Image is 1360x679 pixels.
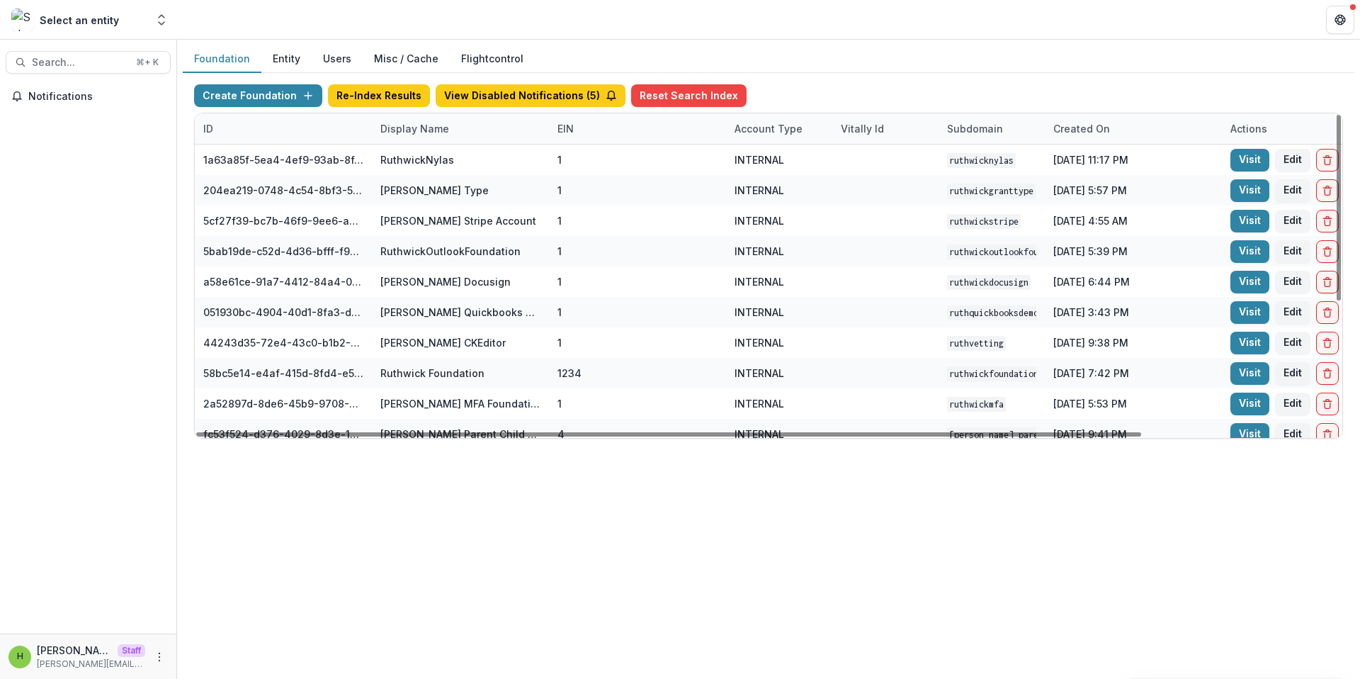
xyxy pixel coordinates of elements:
[557,366,582,381] div: 1234
[735,335,784,350] div: INTERNAL
[735,213,784,228] div: INTERNAL
[1230,332,1269,354] a: Visit
[1275,332,1310,354] button: Edit
[947,336,1006,351] code: ruthvetting
[557,183,562,198] div: 1
[947,305,1041,320] code: ruthquickbooksdemo
[1045,419,1222,449] div: [DATE] 9:41 PM
[1230,271,1269,293] a: Visit
[1316,149,1339,172] button: Delete Foundation
[37,643,112,658] p: [PERSON_NAME]
[1316,301,1339,324] button: Delete Foundation
[947,245,1075,259] code: ruthwickoutlookfoundation
[151,649,168,666] button: More
[1045,113,1222,144] div: Created on
[735,152,784,167] div: INTERNAL
[1316,240,1339,263] button: Delete Foundation
[380,366,484,381] div: Ruthwick Foundation
[203,427,363,442] div: fc53f524-d376-4029-8d3e-197c7dfb3dd9
[195,121,222,136] div: ID
[380,335,506,350] div: [PERSON_NAME] CKEditor
[557,427,565,442] div: 4
[1230,240,1269,263] a: Visit
[1316,332,1339,354] button: Delete Foundation
[1230,423,1269,446] a: Visit
[194,84,322,107] button: Create Foundation
[735,427,784,442] div: INTERNAL
[1222,121,1276,136] div: Actions
[37,658,145,670] p: [PERSON_NAME][EMAIL_ADDRESS][DOMAIN_NAME]
[549,113,726,144] div: EIN
[203,183,363,198] div: 204ea219-0748-4c54-8bf3-5686ff2488bc
[939,113,1045,144] div: Subdomain
[1230,362,1269,385] a: Visit
[133,55,161,70] div: ⌘ + K
[312,45,363,73] button: Users
[436,84,625,107] button: View Disabled Notifications (5)
[1275,210,1310,232] button: Edit
[1045,388,1222,419] div: [DATE] 5:53 PM
[1275,301,1310,324] button: Edit
[726,113,832,144] div: Account Type
[947,153,1016,168] code: ruthwicknylas
[557,274,562,289] div: 1
[549,121,582,136] div: EIN
[735,183,784,198] div: INTERNAL
[947,366,1041,381] code: ruthwickfoundation
[1316,210,1339,232] button: Delete Foundation
[6,85,171,108] button: Notifications
[1316,179,1339,202] button: Delete Foundation
[380,305,540,320] div: [PERSON_NAME] Quickbooks Demo
[203,152,363,167] div: 1a63a85f-5ea4-4ef9-93ab-8f42c3adb600
[735,396,784,411] div: INTERNAL
[17,652,23,661] div: Himanshu
[372,113,549,144] div: Display Name
[152,6,171,34] button: Open entity switcher
[947,214,1021,229] code: ruthwickstripe
[28,91,165,103] span: Notifications
[328,84,430,107] button: Re-Index Results
[1275,179,1310,202] button: Edit
[947,275,1031,290] code: ruthwickdocusign
[380,396,540,411] div: [PERSON_NAME] MFA Foundation
[1275,423,1310,446] button: Edit
[203,305,363,320] div: 051930bc-4904-40d1-8fa3-dcfde07447cb
[557,213,562,228] div: 1
[1275,149,1310,172] button: Edit
[726,121,811,136] div: Account Type
[1275,393,1310,415] button: Edit
[735,244,784,259] div: INTERNAL
[372,121,458,136] div: Display Name
[939,121,1011,136] div: Subdomain
[832,113,939,144] div: Vitally Id
[195,113,372,144] div: ID
[203,396,363,411] div: 2a52897d-8de6-45b9-9708-8e208861a450
[203,335,363,350] div: 44243d35-72e4-43c0-b1b2-0f04d15d8598
[631,84,747,107] button: Reset Search Index
[203,213,363,228] div: 5cf27f39-bc7b-46f9-9ee6-a7b54b12c735
[261,45,312,73] button: Entity
[1230,179,1269,202] a: Visit
[1230,210,1269,232] a: Visit
[1230,393,1269,415] a: Visit
[1275,362,1310,385] button: Edit
[1045,175,1222,206] div: [DATE] 5:57 PM
[363,45,450,73] button: Misc / Cache
[557,335,562,350] div: 1
[1326,6,1354,34] button: Get Help
[1316,362,1339,385] button: Delete Foundation
[1045,297,1222,327] div: [DATE] 3:43 PM
[947,427,1120,442] code: [PERSON_NAME] Parent Child Linking
[40,13,119,28] div: Select an entity
[1316,393,1339,415] button: Delete Foundation
[1045,121,1118,136] div: Created on
[1045,327,1222,358] div: [DATE] 9:38 PM
[1275,240,1310,263] button: Edit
